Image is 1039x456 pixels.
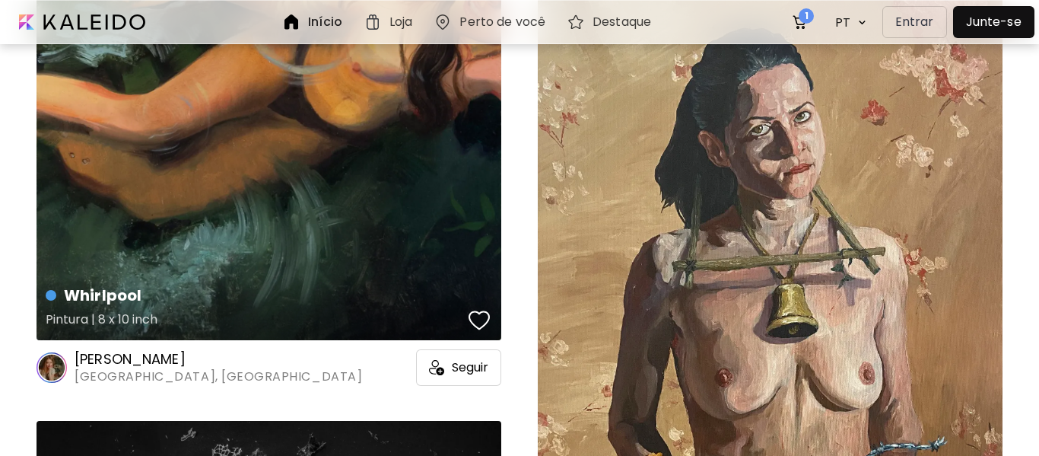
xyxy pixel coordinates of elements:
a: Loja [364,13,418,31]
span: Seguir [452,360,488,375]
h5: Pintura | 8 x 10 inch [46,307,464,337]
button: favorites [465,305,494,336]
img: arrow down [854,15,870,30]
a: Destaque [567,13,657,31]
div: PT [828,9,853,36]
span: 1 [799,8,814,24]
p: Entrar [895,13,934,31]
h6: Destaque [593,16,651,28]
a: Junte-se [953,6,1034,38]
img: cart [791,13,809,31]
a: Início [282,13,348,31]
h6: [PERSON_NAME] [75,350,362,368]
span: [GEOGRAPHIC_DATA], [GEOGRAPHIC_DATA] [75,368,362,385]
a: Perto de você [434,13,551,31]
h6: Perto de você [459,16,545,28]
a: Entrar [882,6,953,38]
img: icon [429,360,444,375]
h6: Loja [389,16,412,28]
div: Seguir [416,349,501,386]
a: [PERSON_NAME][GEOGRAPHIC_DATA], [GEOGRAPHIC_DATA]iconSeguir [37,349,501,386]
button: Entrar [882,6,947,38]
h6: Início [308,16,342,28]
h4: Whirlpool [46,284,464,307]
